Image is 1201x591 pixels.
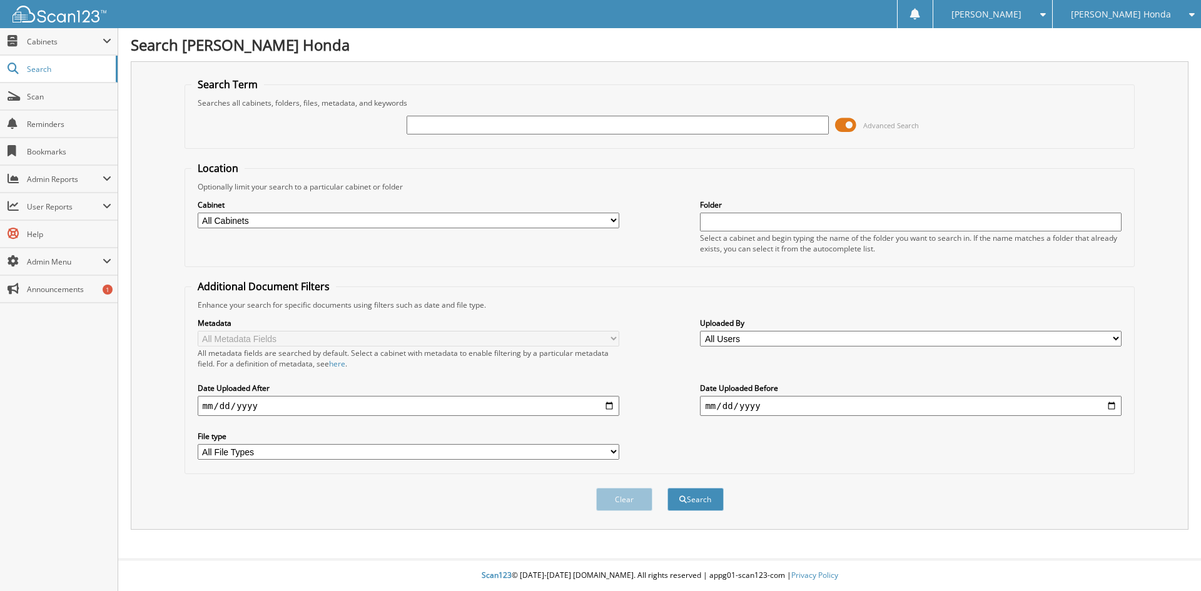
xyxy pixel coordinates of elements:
div: © [DATE]-[DATE] [DOMAIN_NAME]. All rights reserved | appg01-scan123-com | [118,560,1201,591]
legend: Additional Document Filters [191,280,336,293]
div: Searches all cabinets, folders, files, metadata, and keywords [191,98,1128,108]
button: Clear [596,488,652,511]
label: Cabinet [198,200,619,210]
button: Search [667,488,724,511]
span: Reminders [27,119,111,129]
div: 1 [103,285,113,295]
span: Scan123 [482,570,512,580]
span: Admin Reports [27,174,103,184]
div: All metadata fields are searched by default. Select a cabinet with metadata to enable filtering b... [198,348,619,369]
span: Advanced Search [863,121,919,130]
a: Privacy Policy [791,570,838,580]
span: Admin Menu [27,256,103,267]
span: [PERSON_NAME] Honda [1071,11,1171,18]
div: Enhance your search for specific documents using filters such as date and file type. [191,300,1128,310]
span: Help [27,229,111,240]
label: Date Uploaded Before [700,383,1122,393]
input: start [198,396,619,416]
label: Date Uploaded After [198,383,619,393]
span: Scan [27,91,111,102]
span: Search [27,64,109,74]
legend: Location [191,161,245,175]
span: Announcements [27,284,111,295]
span: Cabinets [27,36,103,47]
span: User Reports [27,201,103,212]
label: Metadata [198,318,619,328]
div: Optionally limit your search to a particular cabinet or folder [191,181,1128,192]
span: Bookmarks [27,146,111,157]
a: here [329,358,345,369]
legend: Search Term [191,78,264,91]
span: [PERSON_NAME] [951,11,1021,18]
label: File type [198,431,619,442]
label: Folder [700,200,1122,210]
h1: Search [PERSON_NAME] Honda [131,34,1188,55]
input: end [700,396,1122,416]
img: scan123-logo-white.svg [13,6,106,23]
label: Uploaded By [700,318,1122,328]
div: Select a cabinet and begin typing the name of the folder you want to search in. If the name match... [700,233,1122,254]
